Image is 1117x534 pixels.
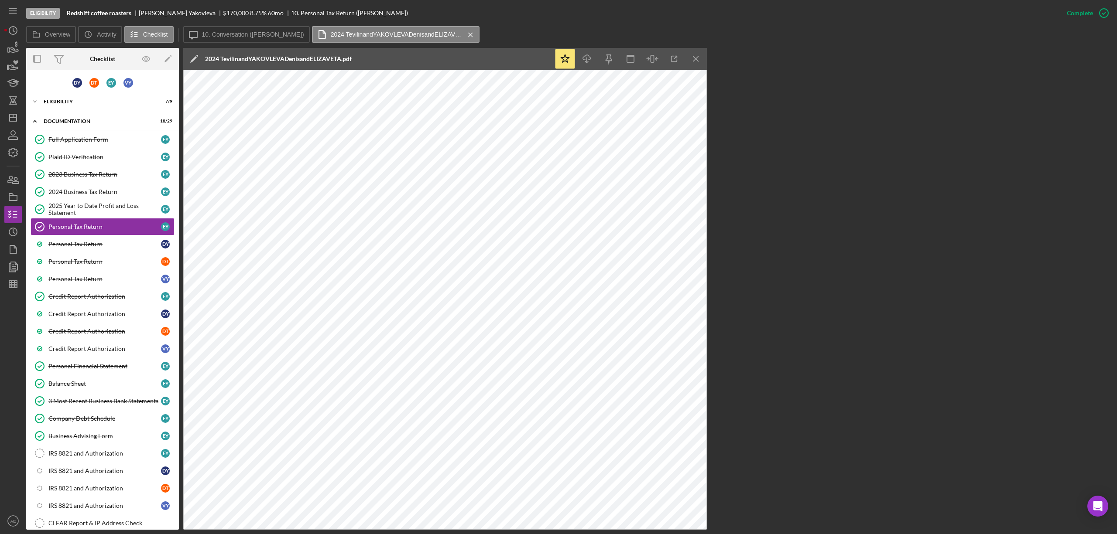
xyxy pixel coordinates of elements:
div: 2025 Year to Date Profit and Loss Statement [48,202,161,216]
div: E Y [161,379,170,388]
a: Company Debt ScheduleEY [31,410,175,427]
a: 2023 Business Tax ReturnEY [31,166,175,183]
div: E Y [161,292,170,301]
div: V Y [161,344,170,353]
div: Open Intercom Messenger [1087,496,1108,517]
span: $170,000 [223,9,249,17]
div: Complete [1067,4,1093,22]
div: Personal Financial Statement [48,363,161,370]
div: 2024 Business Tax Return [48,188,161,195]
a: Full Application FormEY [31,131,175,148]
div: Eligibility [44,99,151,104]
div: Plaid ID Verification [48,153,161,160]
div: D T [89,78,99,88]
label: 2024 TevilinandYAKOVLEVADenisandELIZAVETA.pdf [331,31,462,38]
div: 2024 TevilinandYAKOVLEVADenisandELIZAVETA.pdf [205,55,352,62]
div: 8.75 % [250,10,267,17]
div: E Y [161,397,170,405]
div: E Y [161,414,170,423]
button: 10. Conversation ([PERSON_NAME]) [183,26,310,43]
div: Balance Sheet [48,380,161,387]
div: E Y [161,432,170,440]
a: Credit Report AuthorizationDT [31,323,175,340]
a: 2025 Year to Date Profit and Loss StatementEY [31,201,175,218]
div: D Y [161,240,170,248]
div: Company Debt Schedule [48,415,161,422]
div: E Y [161,153,170,161]
a: Personal Financial StatementEY [31,357,175,375]
label: Overview [45,31,70,38]
div: Credit Report Authorization [48,328,161,335]
div: D T [161,257,170,266]
div: Personal Tax Return [48,276,161,282]
a: IRS 8821 and AuthorizationDY [31,462,175,480]
div: E Y [161,449,170,458]
button: Checklist [124,26,174,43]
div: Credit Report Authorization [48,293,161,300]
a: Credit Report AuthorizationVY [31,340,175,357]
label: Activity [97,31,116,38]
div: CLEAR Report & IP Address Check [48,520,174,527]
div: D T [161,327,170,336]
a: IRS 8821 and AuthorizationVY [31,497,175,514]
div: E Y [161,362,170,371]
a: Plaid ID VerificationEY [31,148,175,166]
div: [PERSON_NAME] Yakovleva [139,10,223,17]
div: D Y [161,310,170,318]
div: Credit Report Authorization [48,310,161,317]
button: Activity [78,26,122,43]
div: E Y [161,187,170,196]
a: Personal Tax ReturnDT [31,253,175,270]
div: Business Advising Form [48,432,161,439]
div: V Y [161,501,170,510]
div: Documentation [44,119,151,124]
div: IRS 8821 and Authorization [48,502,161,509]
div: IRS 8821 and Authorization [48,467,161,474]
div: Personal Tax Return [48,258,161,265]
a: Credit Report AuthorizationDY [31,305,175,323]
div: 10. Personal Tax Return ([PERSON_NAME]) [291,10,408,17]
div: IRS 8821 and Authorization [48,485,161,492]
div: E Y [161,205,170,214]
div: Personal Tax Return [48,241,161,248]
button: AE [4,512,22,530]
label: 10. Conversation ([PERSON_NAME]) [202,31,304,38]
a: CLEAR Report & IP Address Check [31,514,175,532]
div: IRS 8821 and Authorization [48,450,161,457]
a: Business Advising FormEY [31,427,175,445]
button: Complete [1058,4,1113,22]
a: Personal Tax ReturnDY [31,235,175,253]
a: IRS 8821 and AuthorizationEY [31,445,175,462]
div: D Y [161,466,170,475]
div: D Y [72,78,82,88]
div: D T [161,484,170,493]
a: Personal Tax ReturnEY [31,218,175,235]
a: 2024 Business Tax ReturnEY [31,183,175,201]
div: V Y [161,275,170,283]
div: Eligibility [26,8,60,19]
div: E Y [106,78,116,88]
text: AE [10,519,16,524]
div: 60 mo [268,10,284,17]
b: Redshift coffee roasters [67,10,131,17]
button: Overview [26,26,76,43]
a: Personal Tax ReturnVY [31,270,175,288]
label: Checklist [143,31,168,38]
div: Full Application Form [48,136,161,143]
div: V Y [123,78,133,88]
div: 3 Most Recent Business Bank Statements [48,398,161,405]
button: 2024 TevilinandYAKOVLEVADenisandELIZAVETA.pdf [312,26,480,43]
a: Balance SheetEY [31,375,175,392]
div: E Y [161,170,170,179]
a: IRS 8821 and AuthorizationDT [31,480,175,497]
a: Credit Report AuthorizationEY [31,288,175,305]
div: E Y [161,222,170,231]
div: 18 / 29 [157,119,172,124]
div: Checklist [90,55,115,62]
div: E Y [161,135,170,144]
div: Credit Report Authorization [48,345,161,352]
div: Personal Tax Return [48,223,161,230]
div: 2023 Business Tax Return [48,171,161,178]
a: 3 Most Recent Business Bank StatementsEY [31,392,175,410]
div: 7 / 9 [157,99,172,104]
